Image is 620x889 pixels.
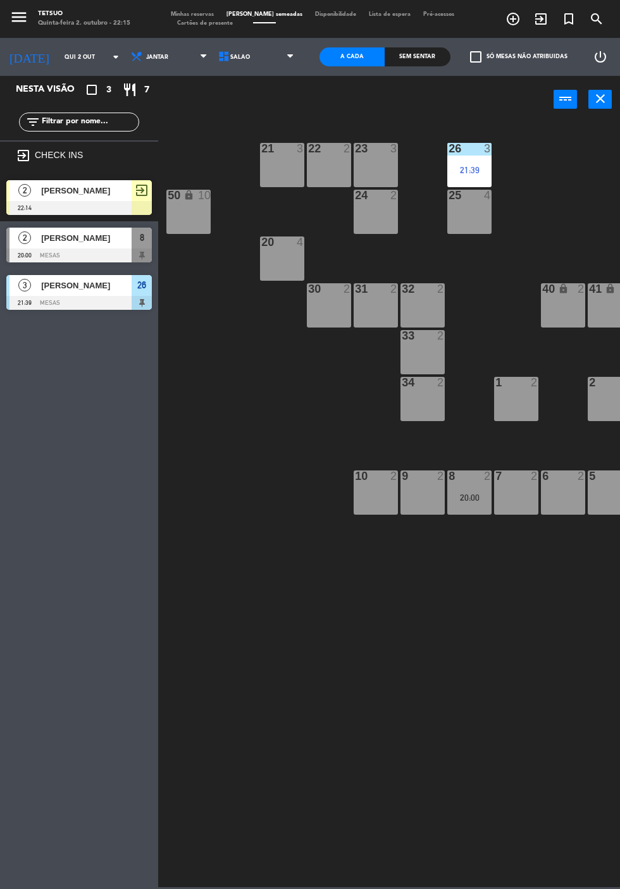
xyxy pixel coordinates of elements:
i: restaurant [122,82,137,97]
span: [PERSON_NAME] [41,279,132,292]
div: 4 [484,190,492,201]
span: check_box_outline_blank [470,51,481,63]
i: crop_square [84,82,99,97]
span: 7 [144,83,149,97]
div: 2 [344,283,351,295]
span: 3 [18,279,31,291]
i: exit_to_app [16,148,31,163]
button: close [588,90,612,109]
span: exit_to_app [134,183,149,198]
i: lock [605,283,616,294]
div: 22 [308,143,309,154]
span: Salão [230,54,250,61]
div: 20 [261,236,262,248]
div: Quinta-feira 2. outubro - 22:15 [38,19,130,28]
input: Filtrar por nome... [40,115,139,129]
div: 26 [449,143,449,154]
i: exit_to_app [533,11,549,27]
div: 2 [531,470,538,482]
div: 25 [449,190,449,201]
div: 8 [449,470,449,482]
div: 2 [484,470,492,482]
div: 4 [297,236,304,248]
div: 2 [390,190,398,201]
div: 20:00 [447,493,492,502]
span: Disponibilidade [309,11,363,17]
div: 10 [198,190,211,201]
div: 6 [542,470,543,482]
div: 2 [578,283,585,295]
div: 40 [542,283,543,295]
i: close [593,91,608,106]
i: turned_in_not [561,11,576,27]
div: 30 [308,283,309,295]
i: power_settings_new [593,49,608,64]
label: Só mesas não atribuidas [470,51,567,63]
i: add_circle_outline [505,11,521,27]
span: 2 [18,231,31,244]
div: Nesta visão [6,82,91,97]
div: 2 [390,283,398,295]
div: 3 [484,143,492,154]
span: 2 [18,184,31,197]
div: Tetsuo [38,9,130,19]
span: Jantar [146,54,168,61]
button: power_input [554,90,577,109]
i: menu [9,8,28,27]
span: 3 [106,83,111,97]
div: 7 [495,470,496,482]
div: 2 [578,470,585,482]
i: arrow_drop_down [108,49,123,64]
i: search [589,11,604,27]
div: 2 [531,377,538,388]
span: 8 [140,230,144,245]
span: [PERSON_NAME] [41,184,132,197]
div: 2 [437,283,445,295]
div: A cada [319,47,385,66]
i: lock [183,190,194,200]
span: [PERSON_NAME] [41,231,132,245]
i: filter_list [25,114,40,130]
div: 3 [390,143,398,154]
span: [PERSON_NAME] semeadas [220,11,309,17]
div: 3 [297,143,304,154]
i: power_input [558,91,573,106]
span: Cartões de presente [171,20,239,26]
div: 2 [390,470,398,482]
span: 26 [137,278,146,293]
div: 21:39 [447,166,492,175]
div: Sem sentar [385,47,450,66]
div: 2 [344,143,351,154]
span: Minhas reservas [164,11,220,17]
span: Lista de espera [363,11,417,17]
div: 2 [437,377,445,388]
i: lock [558,283,569,294]
div: 2 [437,330,445,341]
label: CHECK INS [35,150,83,160]
div: 1 [495,377,496,388]
div: 21 [261,143,262,154]
button: menu [9,8,28,30]
div: 2 [437,470,445,482]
